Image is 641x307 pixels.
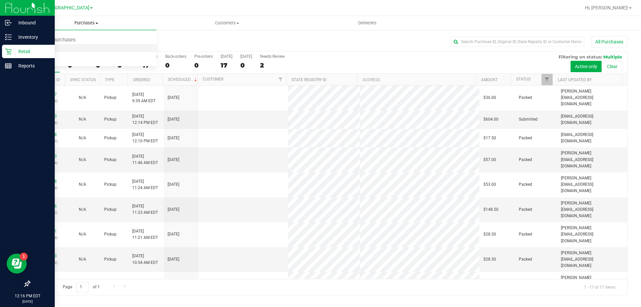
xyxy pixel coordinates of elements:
div: [DATE] [221,54,232,59]
div: 0 [165,61,186,69]
span: $53.00 [483,181,496,188]
iframe: Resource center [7,254,27,274]
span: Packed [519,135,532,141]
span: $17.50 [483,135,496,141]
p: 12:16 PM EDT [3,293,52,299]
a: 11979468 [38,132,57,137]
a: State Registry ID [291,78,327,82]
span: $148.50 [483,206,498,213]
span: Packed [519,95,532,101]
span: [DATE] 11:24 AM EDT [132,178,158,191]
span: [PERSON_NAME][EMAIL_ADDRESS][DOMAIN_NAME] [561,200,623,219]
div: [DATE] [240,54,252,59]
span: [DATE] [168,181,179,188]
span: Not Applicable [79,95,86,100]
a: 11979136 [38,204,57,208]
span: Filtering on status: [559,54,602,59]
a: Filter [275,74,286,85]
span: [DATE] [168,256,179,263]
span: Page of 1 [57,282,105,292]
span: [DATE] [168,157,179,163]
span: Pickup [104,231,117,238]
button: Clear [603,61,622,72]
span: Packed [519,206,532,213]
th: Address [357,74,476,86]
p: Inventory [12,33,52,41]
span: [DATE] [168,231,179,238]
span: Packed [519,157,532,163]
a: Last Updated By [558,78,592,82]
span: [DATE] 12:10 PM EDT [132,132,158,144]
span: [DATE] 10:54 AM EDT [132,253,158,266]
span: Not Applicable [79,232,86,237]
a: Scheduled [168,77,198,82]
span: Pickup [104,95,117,101]
a: Status [516,77,530,82]
span: [PERSON_NAME][EMAIL_ADDRESS][DOMAIN_NAME] [561,250,623,269]
button: N/A [79,116,86,123]
button: Active only [571,61,602,72]
button: N/A [79,157,86,163]
span: Pickup [104,181,117,188]
button: N/A [79,181,86,188]
span: Packed [519,181,532,188]
span: 1 - 17 of 17 items [579,282,621,292]
span: Multiple [603,54,622,59]
span: Packed [519,256,532,263]
button: All Purchases [591,36,628,47]
span: Pickup [104,157,117,163]
span: [PERSON_NAME][EMAIL_ADDRESS][DOMAIN_NAME] [561,175,623,194]
a: Customer [203,77,223,82]
a: 11979138 [38,179,57,184]
span: [PERSON_NAME][EMAIL_ADDRESS][DOMAIN_NAME] [561,150,623,169]
span: [PERSON_NAME][EMAIL_ADDRESS][DOMAIN_NAME] [561,88,623,108]
a: 11979293 [38,154,57,159]
span: Not Applicable [79,182,86,187]
span: $36.00 [483,95,496,101]
p: Inbound [12,19,52,27]
div: 0 [194,61,213,69]
span: [DATE] 11:21 AM EDT [132,228,158,241]
inline-svg: Inventory [5,34,12,40]
span: [DATE] 12:14 PM EDT [132,113,158,126]
button: N/A [79,95,86,101]
span: Deliveries [349,20,386,26]
a: Amount [481,78,498,82]
span: $57.00 [483,157,496,163]
span: Pickup [104,206,117,213]
a: Deliveries [297,16,438,30]
span: [DATE] [168,95,179,101]
span: Submitted [519,116,538,123]
inline-svg: Retail [5,48,12,55]
span: Not Applicable [79,157,86,162]
span: [PERSON_NAME][EMAIL_ADDRESS][DOMAIN_NAME] [561,275,623,294]
span: [DATE] 11:46 AM EDT [132,153,158,166]
p: [DATE] [3,299,52,304]
span: Not Applicable [79,136,86,140]
button: N/A [79,231,86,238]
span: Purchases [16,20,157,26]
p: Retail [12,47,52,55]
inline-svg: Reports [5,62,12,69]
a: Sync Status [70,78,96,82]
span: [PERSON_NAME][EMAIL_ADDRESS][DOMAIN_NAME] [561,225,623,244]
inline-svg: Inbound [5,19,12,26]
a: 11979051 [38,229,57,234]
a: Purchases Summary of purchases Fulfillment All purchases [16,16,157,30]
button: N/A [79,206,86,213]
span: Pickup [104,116,117,123]
a: 11978833 [38,254,57,258]
button: N/A [79,135,86,141]
a: Type [105,78,115,82]
span: [DATE] [168,206,179,213]
span: Pickup [104,256,117,263]
a: Ordered [133,78,150,82]
a: 11979543 [38,114,57,119]
span: Packed [519,231,532,238]
div: 17 [221,61,232,69]
span: [EMAIL_ADDRESS][DOMAIN_NAME] [561,132,623,144]
span: Hi, [PERSON_NAME]! [585,5,628,10]
a: Customers [157,16,297,30]
div: Needs Review [260,54,285,59]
